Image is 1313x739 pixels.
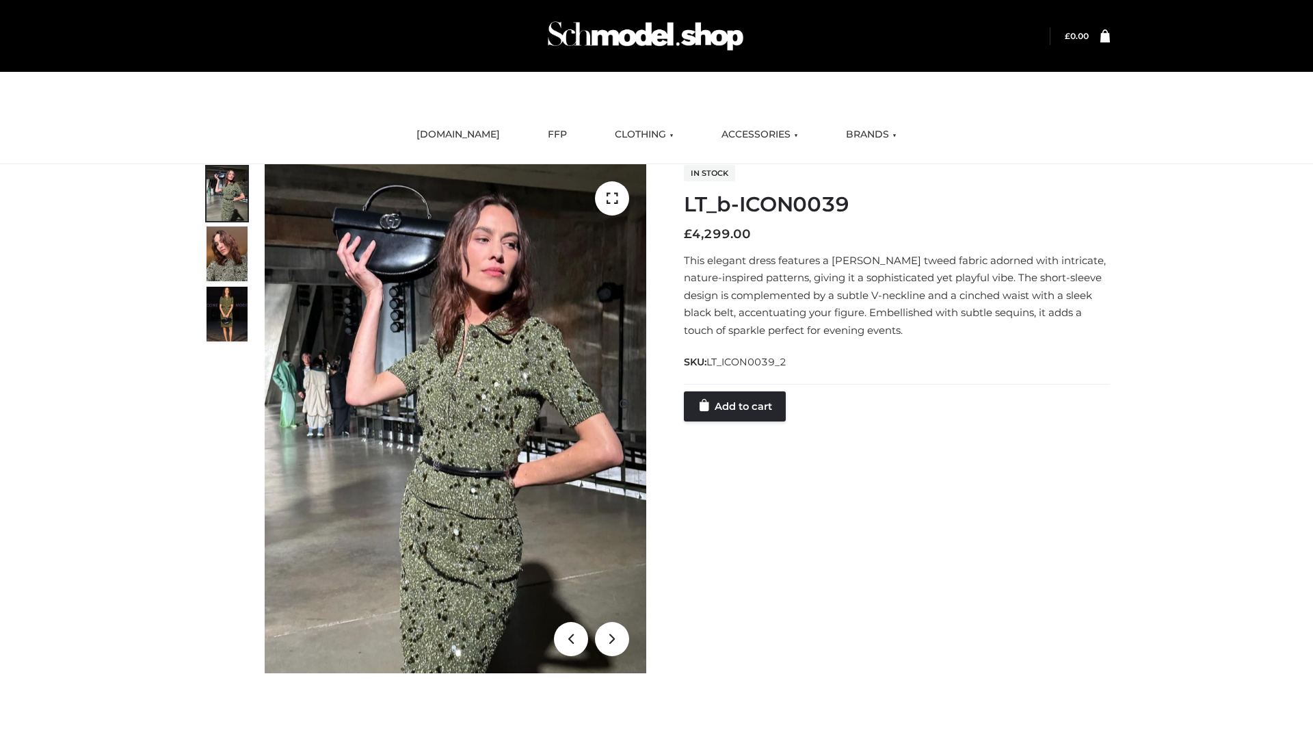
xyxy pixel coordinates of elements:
[207,166,248,221] img: Screenshot-2024-10-29-at-6.59.56%E2%80%AFPM.jpg
[207,226,248,281] img: Screenshot-2024-10-29-at-7.00.03%E2%80%AFPM.jpg
[684,226,692,242] span: £
[684,391,786,422] a: Add to cart
[684,354,788,370] span: SKU:
[265,164,646,673] img: LT_b-ICON0039
[1065,31,1070,41] span: £
[684,252,1110,339] p: This elegant dress features a [PERSON_NAME] tweed fabric adorned with intricate, nature-inspired ...
[406,120,510,150] a: [DOMAIN_NAME]
[1065,31,1089,41] a: £0.00
[836,120,907,150] a: BRANDS
[543,9,748,63] img: Schmodel Admin 964
[538,120,577,150] a: FFP
[1065,31,1089,41] bdi: 0.00
[684,226,751,242] bdi: 4,299.00
[605,120,684,150] a: CLOTHING
[207,287,248,341] img: Screenshot-2024-10-29-at-7.00.09%E2%80%AFPM.jpg
[684,192,1110,217] h1: LT_b-ICON0039
[684,165,735,181] span: In stock
[711,120,808,150] a: ACCESSORIES
[706,356,786,368] span: LT_ICON0039_2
